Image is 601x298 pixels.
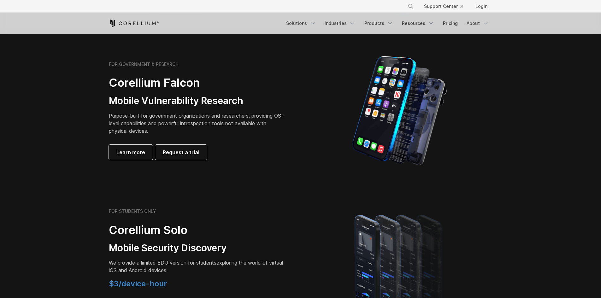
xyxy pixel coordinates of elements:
h2: Corellium Solo [109,223,286,237]
a: Solutions [282,18,320,29]
span: Request a trial [163,149,199,156]
div: Navigation Menu [400,1,492,12]
a: Support Center [419,1,468,12]
h6: FOR STUDENTS ONLY [109,208,156,214]
span: We provide a limited EDU version for students [109,260,216,266]
a: Resources [398,18,438,29]
button: Search [405,1,416,12]
a: Pricing [439,18,462,29]
a: Login [470,1,492,12]
span: $3/device-hour [109,279,167,288]
a: Products [361,18,397,29]
h3: Mobile Security Discovery [109,242,286,254]
div: Navigation Menu [282,18,492,29]
h2: Corellium Falcon [109,76,286,90]
a: Learn more [109,145,153,160]
a: About [463,18,492,29]
p: exploring the world of virtual iOS and Android devices. [109,259,286,274]
p: Purpose-built for government organizations and researchers, providing OS-level capabilities and p... [109,112,286,135]
span: Learn more [116,149,145,156]
a: Request a trial [155,145,207,160]
h3: Mobile Vulnerability Research [109,95,286,107]
a: Industries [321,18,359,29]
a: Corellium Home [109,20,159,27]
h6: FOR GOVERNMENT & RESEARCH [109,61,179,67]
img: iPhone model separated into the mechanics used to build the physical device. [352,56,447,166]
